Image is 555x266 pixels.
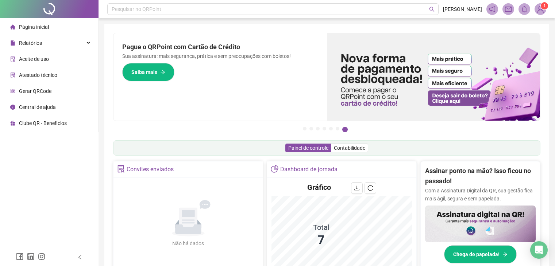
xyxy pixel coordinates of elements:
[453,250,500,258] span: Chega de papelada!
[27,253,34,260] span: linkedin
[131,68,157,76] span: Saiba mais
[535,4,546,15] img: 92355
[19,88,51,94] span: Gerar QRCode
[19,104,56,110] span: Central de ajuda
[444,245,517,263] button: Chega de papelada!
[10,73,15,78] span: solution
[327,33,540,121] img: banner%2F096dab35-e1a4-4d07-87c2-cf089f3812bf.png
[19,120,67,126] span: Clube QR - Beneficios
[505,6,512,12] span: mail
[10,56,15,62] span: audit
[122,63,174,81] button: Saiba mais
[288,145,328,151] span: Painel de controle
[10,40,15,46] span: file
[541,2,548,9] sup: Atualize o seu contato no menu Meus Dados
[543,3,546,8] span: 1
[16,253,23,260] span: facebook
[489,6,496,12] span: notification
[10,121,15,126] span: gift
[367,185,373,191] span: reload
[19,24,49,30] span: Página inicial
[280,163,338,176] div: Dashboard de jornada
[342,127,348,132] button: 7
[316,127,320,130] button: 3
[122,52,318,60] p: Sua assinatura: mais segurança, prática e sem preocupações com boletos!
[127,163,174,176] div: Convites enviados
[425,206,536,242] img: banner%2F02c71560-61a6-44d4-94b9-c8ab97240462.png
[38,253,45,260] span: instagram
[271,165,278,173] span: pie-chart
[309,127,313,130] button: 2
[303,127,307,130] button: 1
[307,182,331,192] h4: Gráfico
[443,5,482,13] span: [PERSON_NAME]
[425,166,536,187] h2: Assinar ponto na mão? Isso ficou no passado!
[329,127,333,130] button: 5
[334,145,365,151] span: Contabilidade
[425,187,536,203] p: Com a Assinatura Digital da QR, sua gestão fica mais ágil, segura e sem papelada.
[117,165,125,173] span: solution
[122,42,318,52] h2: Pague o QRPoint com Cartão de Crédito
[323,127,326,130] button: 4
[19,56,49,62] span: Aceite de uso
[354,185,360,191] span: download
[10,105,15,110] span: info-circle
[19,40,42,46] span: Relatórios
[530,241,548,259] div: Open Intercom Messenger
[336,127,339,130] button: 6
[160,70,165,75] span: arrow-right
[77,255,82,260] span: left
[10,24,15,30] span: home
[521,6,528,12] span: bell
[19,72,57,78] span: Atestado técnico
[502,252,508,257] span: arrow-right
[429,7,435,12] span: search
[155,239,222,247] div: Não há dados
[10,89,15,94] span: qrcode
